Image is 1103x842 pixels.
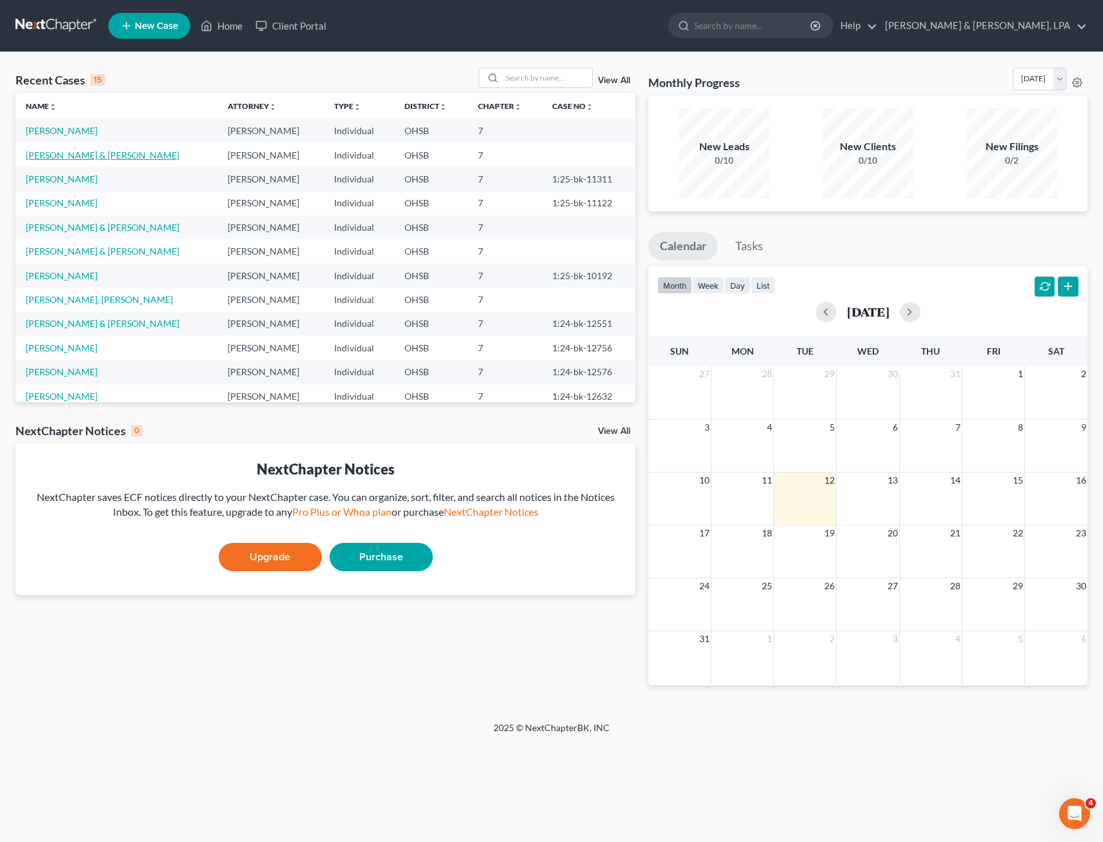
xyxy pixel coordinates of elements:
[217,215,324,239] td: [PERSON_NAME]
[324,360,394,384] td: Individual
[1080,366,1088,382] span: 2
[823,366,836,382] span: 29
[26,270,97,281] a: [PERSON_NAME]
[552,101,593,111] a: Case Nounfold_more
[598,427,630,436] a: View All
[657,277,692,294] button: month
[692,277,724,294] button: week
[886,366,899,382] span: 30
[217,288,324,311] td: [PERSON_NAME]
[394,119,467,142] td: OHSB
[324,264,394,288] td: Individual
[249,14,333,37] a: Client Portal
[439,103,447,111] i: unfold_more
[324,312,394,336] td: Individual
[217,336,324,360] td: [PERSON_NAME]
[217,312,324,336] td: [PERSON_NAME]
[217,239,324,263] td: [PERSON_NAME]
[1011,525,1024,541] span: 22
[1080,420,1088,435] span: 9
[987,346,1000,357] span: Fri
[394,336,467,360] td: OHSB
[324,384,394,408] td: Individual
[269,103,277,111] i: unfold_more
[324,288,394,311] td: Individual
[217,264,324,288] td: [PERSON_NAME]
[886,578,899,594] span: 27
[679,139,770,154] div: New Leads
[217,119,324,142] td: [PERSON_NAME]
[698,631,711,647] span: 31
[1075,578,1088,594] span: 30
[135,21,178,31] span: New Case
[1075,525,1088,541] span: 23
[847,305,889,318] h2: [DATE]
[468,215,542,239] td: 7
[967,139,1057,154] div: New Filings
[751,277,775,294] button: list
[542,191,635,215] td: 1:25-bk-11122
[886,473,899,488] span: 13
[598,76,630,85] a: View All
[542,167,635,191] td: 1:25-bk-11311
[330,543,433,571] a: Purchase
[26,173,97,184] a: [PERSON_NAME]
[228,101,277,111] a: Attorneyunfold_more
[394,215,467,239] td: OHSB
[857,346,879,357] span: Wed
[26,490,625,520] div: NextChapter saves ECF notices directly to your NextChapter case. You can organize, sort, filter, ...
[26,342,97,353] a: [PERSON_NAME]
[1080,631,1088,647] span: 6
[324,119,394,142] td: Individual
[394,312,467,336] td: OHSB
[828,631,836,647] span: 2
[731,346,754,357] span: Mon
[468,264,542,288] td: 7
[698,366,711,382] span: 27
[1017,631,1024,647] span: 5
[131,425,143,436] div: 0
[823,578,836,594] span: 26
[26,459,625,479] div: NextChapter Notices
[670,346,689,357] span: Sun
[324,167,394,191] td: Individual
[468,191,542,215] td: 7
[468,239,542,263] td: 7
[1011,473,1024,488] span: 15
[1017,366,1024,382] span: 1
[90,74,105,86] div: 15
[949,578,962,594] span: 28
[949,366,962,382] span: 31
[648,75,740,90] h3: Monthly Progress
[766,631,773,647] span: 1
[217,384,324,408] td: [PERSON_NAME]
[324,336,394,360] td: Individual
[542,312,635,336] td: 1:24-bk-12551
[394,264,467,288] td: OHSB
[219,543,322,571] a: Upgrade
[703,420,711,435] span: 3
[542,384,635,408] td: 1:24-bk-12632
[334,101,361,111] a: Typeunfold_more
[542,360,635,384] td: 1:24-bk-12576
[879,14,1087,37] a: [PERSON_NAME] & [PERSON_NAME], LPA
[394,143,467,167] td: OHSB
[478,101,522,111] a: Chapterunfold_more
[468,312,542,336] td: 7
[394,360,467,384] td: OHSB
[760,578,773,594] span: 25
[26,318,179,329] a: [PERSON_NAME] & [PERSON_NAME]
[834,14,877,37] a: Help
[1086,798,1096,808] span: 4
[823,473,836,488] span: 12
[468,384,542,408] td: 7
[828,420,836,435] span: 5
[394,288,467,311] td: OHSB
[404,101,447,111] a: Districtunfold_more
[394,191,467,215] td: OHSB
[292,505,392,518] a: Pro Plus or Whoa plan
[394,167,467,191] td: OHSB
[468,288,542,311] td: 7
[679,154,770,167] div: 0/10
[514,103,522,111] i: unfold_more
